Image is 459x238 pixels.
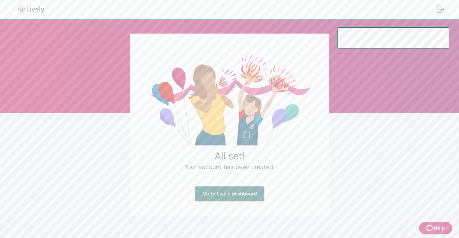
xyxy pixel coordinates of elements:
h2: All set! [145,150,314,162]
svg: Zendesk support icon [426,224,434,232]
a: Go to Lively dashboard [195,186,264,201]
button: Zendesk support iconHelp [419,222,452,234]
h4: Your account has been created. [145,162,314,172]
button: Log out [432,2,449,17]
img: Lively [14,6,48,13]
span: Help [434,224,445,232]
